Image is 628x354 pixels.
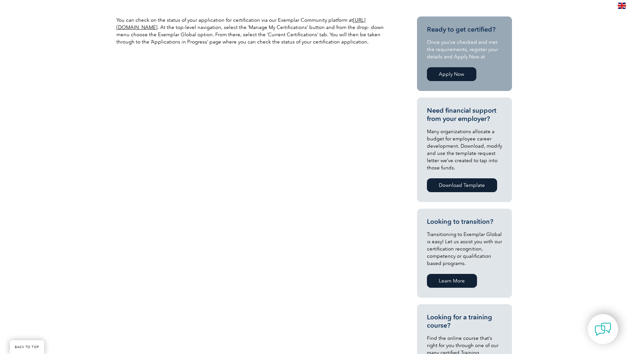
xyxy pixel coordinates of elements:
a: Download Template [427,178,497,192]
a: Learn More [427,274,477,288]
img: en [618,3,626,9]
p: Many organizations allocate a budget for employee career development. Download, modify and use th... [427,128,502,171]
h3: Ready to get certified? [427,25,502,34]
h3: Looking for a training course? [427,313,502,330]
a: Apply Now [427,67,476,81]
img: contact-chat.png [595,321,611,338]
h3: Need financial support from your employer? [427,106,502,123]
h3: Looking to transition? [427,218,502,226]
a: BACK TO TOP [10,340,44,354]
p: Once you’ve checked and met the requirements, register your details and Apply Now at [427,39,502,60]
p: You can check on the status of your application for certification via our Exemplar Community plat... [116,16,393,45]
p: Transitioning to Exemplar Global is easy! Let us assist you with our certification recognition, c... [427,231,502,267]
